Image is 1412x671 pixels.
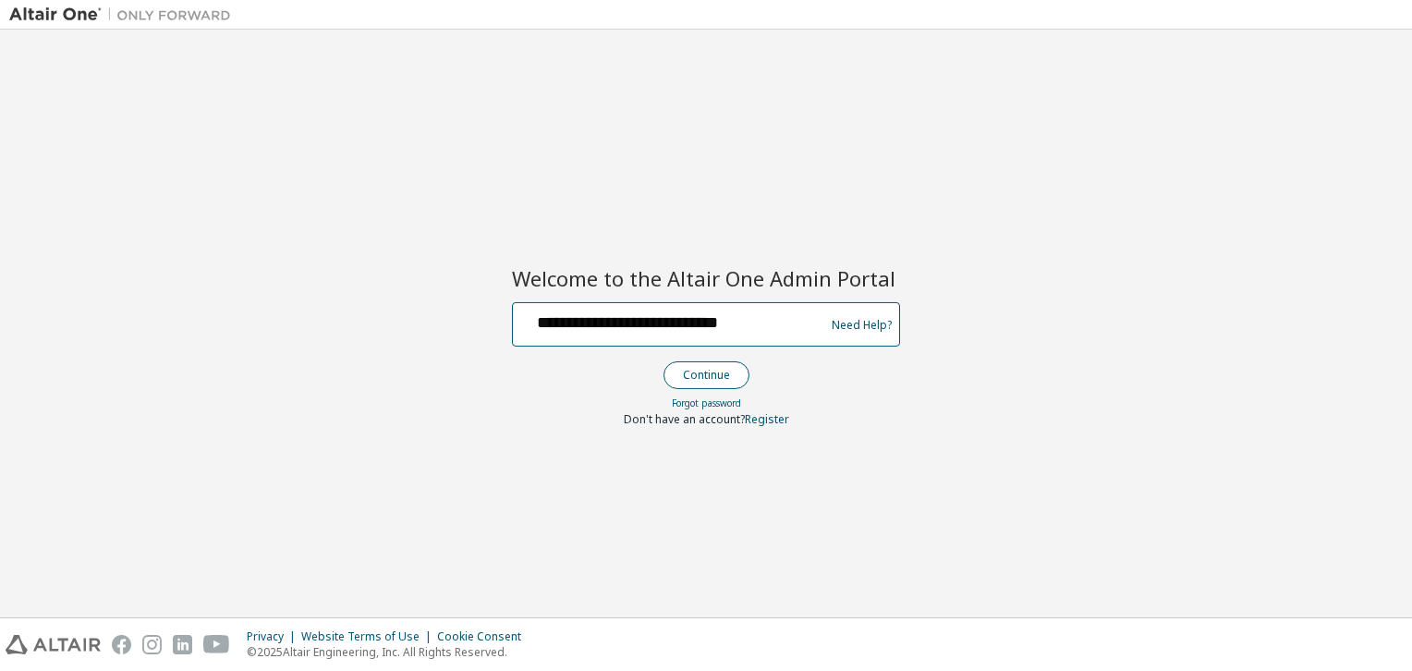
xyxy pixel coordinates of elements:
div: Website Terms of Use [301,629,437,644]
p: © 2025 Altair Engineering, Inc. All Rights Reserved. [247,644,532,660]
button: Continue [663,361,749,389]
span: Don't have an account? [624,411,745,427]
h2: Welcome to the Altair One Admin Portal [512,265,900,291]
a: Forgot password [672,396,741,409]
img: instagram.svg [142,635,162,654]
div: Privacy [247,629,301,644]
img: altair_logo.svg [6,635,101,654]
div: Cookie Consent [437,629,532,644]
img: Altair One [9,6,240,24]
img: linkedin.svg [173,635,192,654]
a: Register [745,411,789,427]
img: facebook.svg [112,635,131,654]
a: Need Help? [832,324,892,325]
img: youtube.svg [203,635,230,654]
